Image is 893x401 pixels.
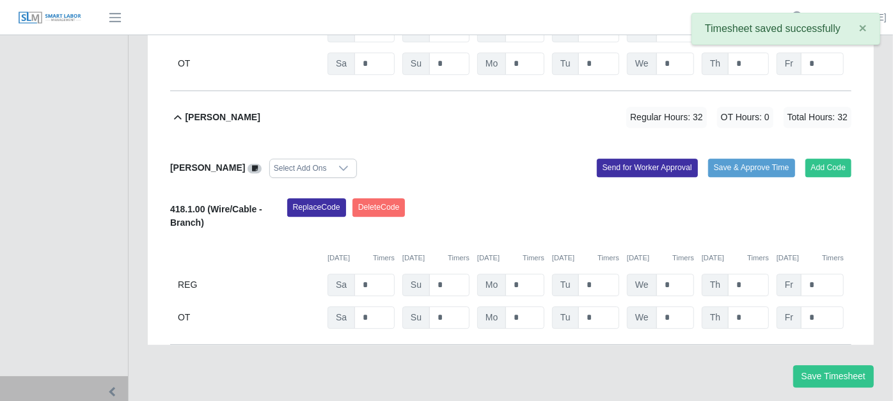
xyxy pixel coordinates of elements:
[805,159,852,177] button: Add Code
[523,253,544,263] button: Timers
[691,13,880,45] div: Timesheet saved successfully
[777,253,844,263] div: [DATE]
[178,52,320,75] div: OT
[627,306,657,329] span: We
[328,253,395,263] div: [DATE]
[477,306,506,329] span: Mo
[627,274,657,296] span: We
[717,107,773,128] span: OT Hours: 0
[448,253,470,263] button: Timers
[627,253,694,263] div: [DATE]
[18,11,82,25] img: SLM Logo
[352,198,406,216] button: DeleteCode
[597,159,698,177] button: Send for Worker Approval
[672,253,694,263] button: Timers
[777,306,802,329] span: Fr
[477,52,506,75] span: Mo
[270,159,331,177] div: Select Add Ons
[402,52,430,75] span: Su
[170,91,851,143] button: [PERSON_NAME] Regular Hours: 32 OT Hours: 0 Total Hours: 32
[777,52,802,75] span: Fr
[170,162,245,173] b: [PERSON_NAME]
[784,107,851,128] span: Total Hours: 32
[248,162,262,173] a: View/Edit Notes
[402,306,430,329] span: Su
[178,306,320,329] div: OT
[702,274,729,296] span: Th
[402,253,470,263] div: [DATE]
[287,198,346,216] button: ReplaceCode
[702,253,769,263] div: [DATE]
[178,274,320,296] div: REG
[793,365,874,388] button: Save Timesheet
[747,253,769,263] button: Timers
[328,52,355,75] span: Sa
[328,306,355,329] span: Sa
[859,20,867,35] span: ×
[702,306,729,329] span: Th
[170,204,262,228] b: 418.1.00 (Wire/Cable - Branch)
[552,274,579,296] span: Tu
[477,274,506,296] span: Mo
[777,274,802,296] span: Fr
[627,52,657,75] span: We
[702,52,729,75] span: Th
[552,253,619,263] div: [DATE]
[552,306,579,329] span: Tu
[822,253,844,263] button: Timers
[328,274,355,296] span: Sa
[708,159,795,177] button: Save & Approve Time
[373,253,395,263] button: Timers
[185,111,260,124] b: [PERSON_NAME]
[813,11,887,24] a: [PERSON_NAME]
[477,253,544,263] div: [DATE]
[552,52,579,75] span: Tu
[402,274,430,296] span: Su
[626,107,707,128] span: Regular Hours: 32
[597,253,619,263] button: Timers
